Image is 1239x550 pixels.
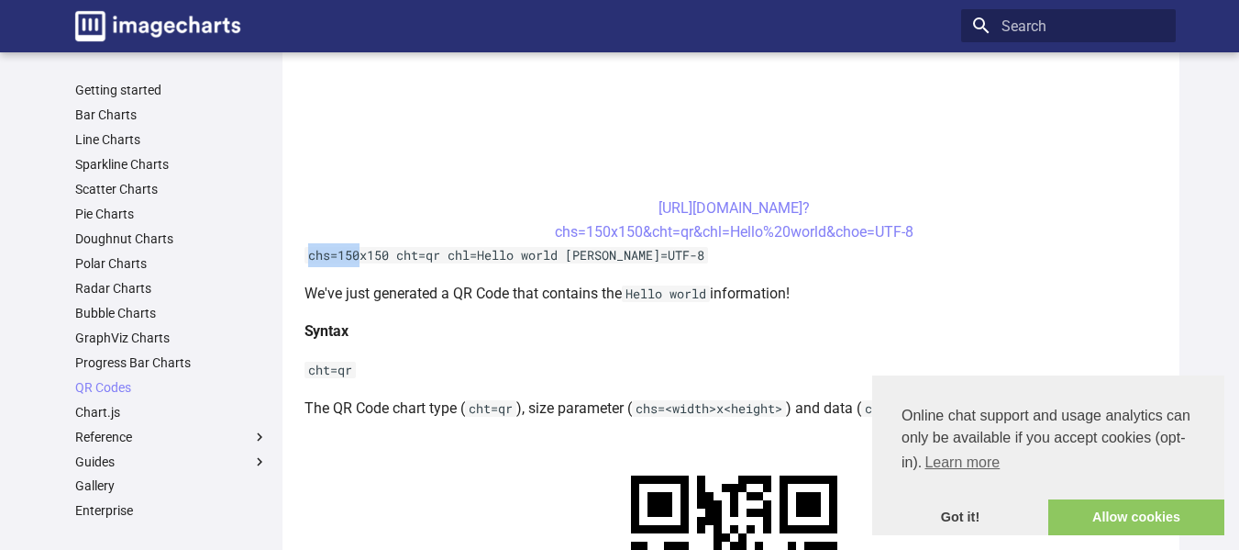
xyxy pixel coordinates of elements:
[555,199,913,241] a: [URL][DOMAIN_NAME]?chs=150x150&cht=qr&chl=Hello%20world&choe=UTF-8
[68,4,248,49] a: Image-Charts documentation
[75,230,268,247] a: Doughnut Charts
[75,107,268,123] a: Bar Charts
[75,527,268,544] a: SDK & libraries
[75,156,268,173] a: Sparkline Charts
[75,82,268,98] a: Getting started
[1048,499,1224,536] a: allow cookies
[632,400,786,417] code: chs=<width>x<height>
[622,286,710,302] code: Hello world
[902,405,1195,477] span: Online chat support and usage analytics can only be available if you accept cookies (opt-in).
[304,247,708,264] code: chs=150x150 cht=qr chl=Hello world [PERSON_NAME]=UTF-8
[75,502,268,519] a: Enterprise
[75,181,268,197] a: Scatter Charts
[304,362,356,378] code: cht=qr
[304,282,1165,306] p: We've just generated a QR Code that contains the information!
[75,404,268,421] a: Chart.js
[465,400,516,417] code: cht=qr
[75,330,268,346] a: GraphViz Charts
[75,477,268,494] a: Gallery
[872,376,1224,535] div: cookieconsent
[922,449,1002,477] a: learn more about cookies
[75,255,268,272] a: Polar Charts
[75,11,240,41] img: logo
[75,429,268,445] label: Reference
[75,206,268,222] a: Pie Charts
[75,379,268,396] a: QR Codes
[304,320,1165,343] h4: Syntax
[872,499,1048,536] a: dismiss cookie message
[861,400,942,417] code: chl=<data>
[75,280,268,297] a: Radar Charts
[75,454,268,470] label: Guides
[304,397,1165,421] p: The QR Code chart type ( ), size parameter ( ) and data ( ) are all required parameters.
[961,9,1176,42] input: Search
[75,305,268,321] a: Bubble Charts
[75,354,268,371] a: Progress Bar Charts
[75,131,268,148] a: Line Charts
